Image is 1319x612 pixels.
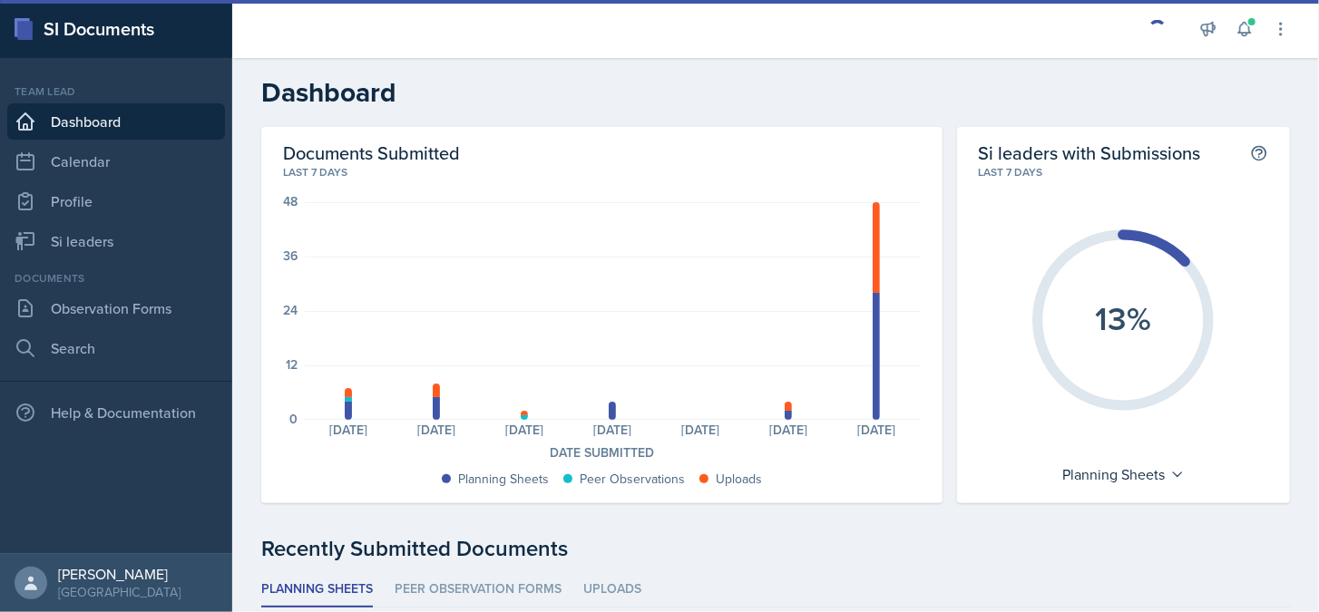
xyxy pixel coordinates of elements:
h2: Dashboard [261,76,1290,109]
a: Observation Forms [7,290,225,326]
div: Uploads [716,470,762,489]
li: Planning Sheets [261,572,373,607]
div: 12 [286,358,298,371]
li: Peer Observation Forms [395,572,562,607]
div: Date Submitted [283,443,921,462]
a: Profile [7,183,225,219]
text: 13% [1095,295,1151,342]
a: Search [7,330,225,366]
h2: Si leaders with Submissions [979,141,1201,164]
a: Si leaders [7,223,225,259]
div: Help & Documentation [7,394,225,431]
a: Calendar [7,143,225,180]
div: [DATE] [833,423,921,436]
div: Last 7 days [283,164,921,180]
div: Last 7 days [979,164,1268,180]
div: 48 [283,195,298,208]
div: 0 [289,413,298,425]
div: 24 [283,304,298,316]
div: [PERSON_NAME] [58,565,181,583]
div: Planning Sheets [458,470,549,489]
div: [DATE] [569,423,657,436]
div: [DATE] [481,423,569,436]
li: Uploads [583,572,641,607]
div: Team lead [7,83,225,100]
div: [DATE] [657,423,745,436]
a: Dashboard [7,103,225,140]
h2: Documents Submitted [283,141,921,164]
div: Planning Sheets [1053,460,1194,489]
div: [DATE] [745,423,833,436]
div: Recently Submitted Documents [261,532,1290,565]
div: [DATE] [393,423,481,436]
div: Documents [7,270,225,287]
div: 36 [283,249,298,262]
div: Peer Observations [580,470,685,489]
div: [DATE] [305,423,393,436]
div: [GEOGRAPHIC_DATA] [58,583,181,601]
